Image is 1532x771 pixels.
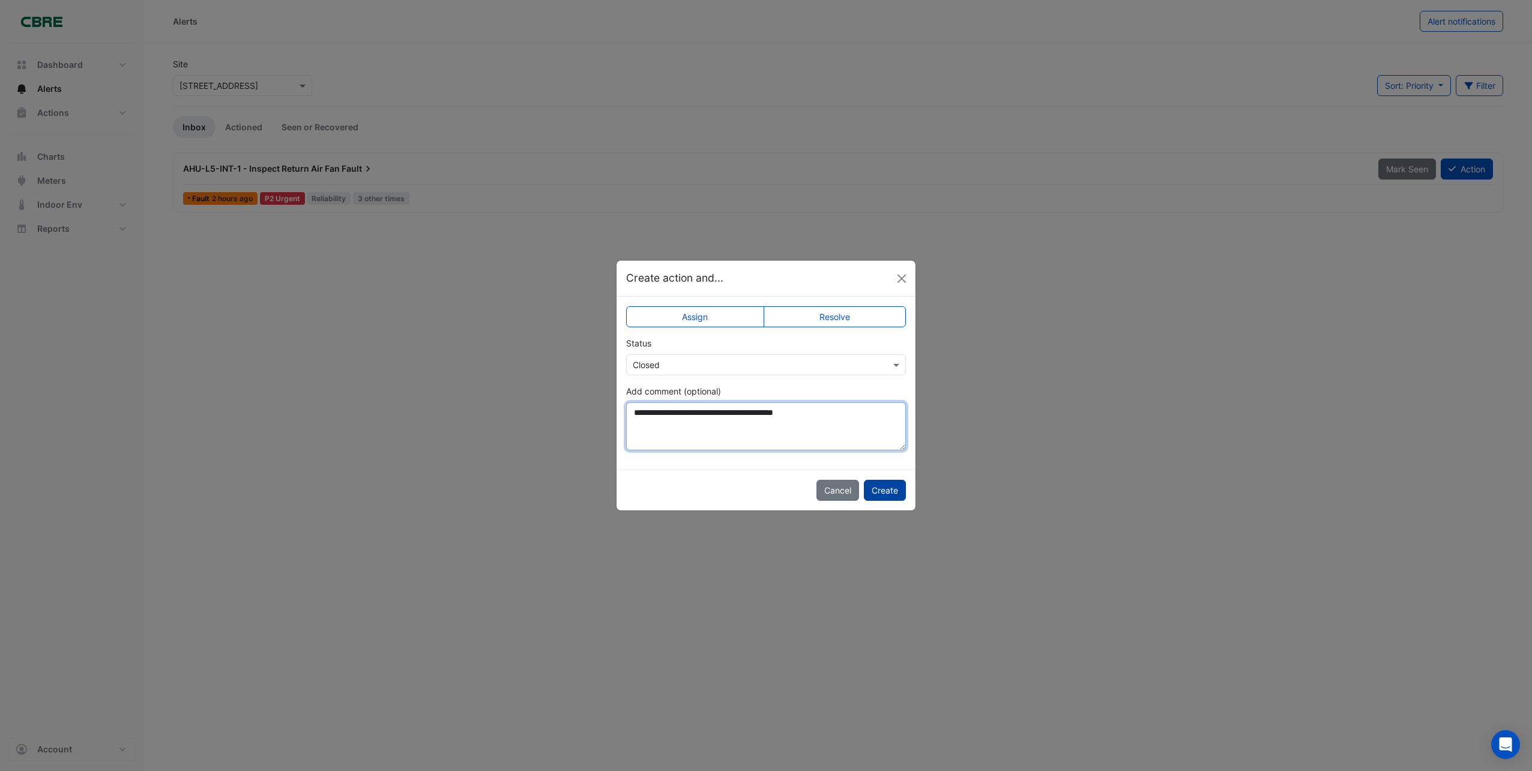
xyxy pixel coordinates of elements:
[626,306,764,327] label: Assign
[626,385,721,398] label: Add comment (optional)
[764,306,906,327] label: Resolve
[893,270,911,288] button: Close
[1491,730,1520,759] div: Open Intercom Messenger
[626,337,651,349] label: Status
[816,480,859,501] button: Cancel
[626,270,723,286] h5: Create action and...
[864,480,906,501] button: Create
